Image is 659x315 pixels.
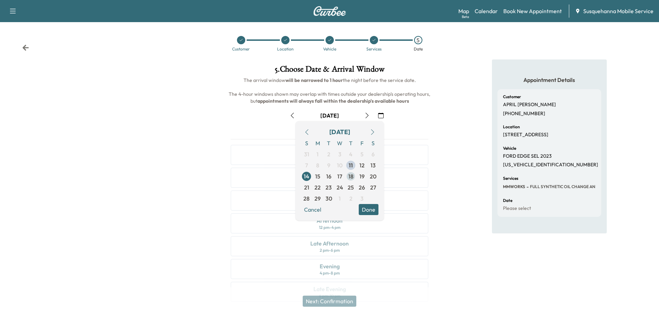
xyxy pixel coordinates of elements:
span: MMWORKS [503,184,525,189]
span: 22 [314,183,321,192]
div: Vehicle [323,47,336,51]
a: Book New Appointment [503,7,562,15]
span: 19 [359,172,365,180]
span: 11 [349,161,353,169]
span: 1 [317,150,319,158]
span: 18 [348,172,354,180]
button: Cancel [301,204,324,215]
span: 13 [370,161,376,169]
span: 30 [326,194,332,203]
span: 3 [360,194,364,203]
span: 9 [327,161,330,169]
b: will be narrowed to 1 hour [285,77,343,83]
span: S [301,138,312,149]
h1: 5 . Choose Date & Arrival Window [225,65,434,77]
span: 24 [337,183,343,192]
span: 2 [327,150,330,158]
span: T [345,138,356,149]
span: 23 [326,183,332,192]
span: 16 [326,172,331,180]
div: 5 [414,36,422,44]
div: Beta [462,14,469,19]
span: T [323,138,334,149]
button: Done [359,204,378,215]
h6: Vehicle [503,146,516,150]
h5: Appointment Details [497,76,601,84]
span: F [356,138,367,149]
span: S [367,138,378,149]
span: 28 [303,194,310,203]
span: The arrival window the night before the service date. The 4-hour windows shown may overlap with t... [229,77,431,104]
a: Calendar [475,7,498,15]
p: APRIL [PERSON_NAME] [503,102,556,108]
span: 26 [359,183,365,192]
h6: Date [503,198,512,203]
span: 25 [348,183,354,192]
span: M [312,138,323,149]
div: Customer [232,47,250,51]
h6: Services [503,176,518,180]
p: [US_VEHICLE_IDENTIFICATION_NUMBER] [503,162,598,168]
span: 31 [304,150,309,158]
h6: Location [503,125,520,129]
span: W [334,138,345,149]
span: 2 [349,194,353,203]
h6: Customer [503,95,521,99]
div: [DATE] [329,127,350,137]
span: 12 [359,161,365,169]
p: [STREET_ADDRESS] [503,132,548,138]
span: 4 [349,150,353,158]
span: 17 [337,172,342,180]
span: 7 [305,161,308,169]
p: Please select [503,205,531,212]
span: 6 [372,150,375,158]
span: 29 [314,194,321,203]
div: Back [22,44,29,51]
a: MapBeta [458,7,469,15]
p: FORD EDGE SEL 2023 [503,153,552,159]
div: Location [277,47,294,51]
span: 21 [304,183,309,192]
span: Susquehanna Mobile Service [583,7,653,15]
span: 14 [304,172,309,180]
img: Curbee Logo [313,6,346,16]
span: 20 [370,172,376,180]
div: Date [414,47,423,51]
span: 5 [360,150,364,158]
span: 1 [339,194,341,203]
span: - [525,183,529,190]
b: appointments will always fall within the dealership's available hours [257,98,409,104]
span: 15 [315,172,320,180]
span: 8 [316,161,319,169]
span: 27 [370,183,376,192]
span: 3 [338,150,341,158]
p: [PHONE_NUMBER] [503,111,545,117]
span: 10 [337,161,342,169]
div: [DATE] [320,112,339,119]
div: Services [366,47,382,51]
